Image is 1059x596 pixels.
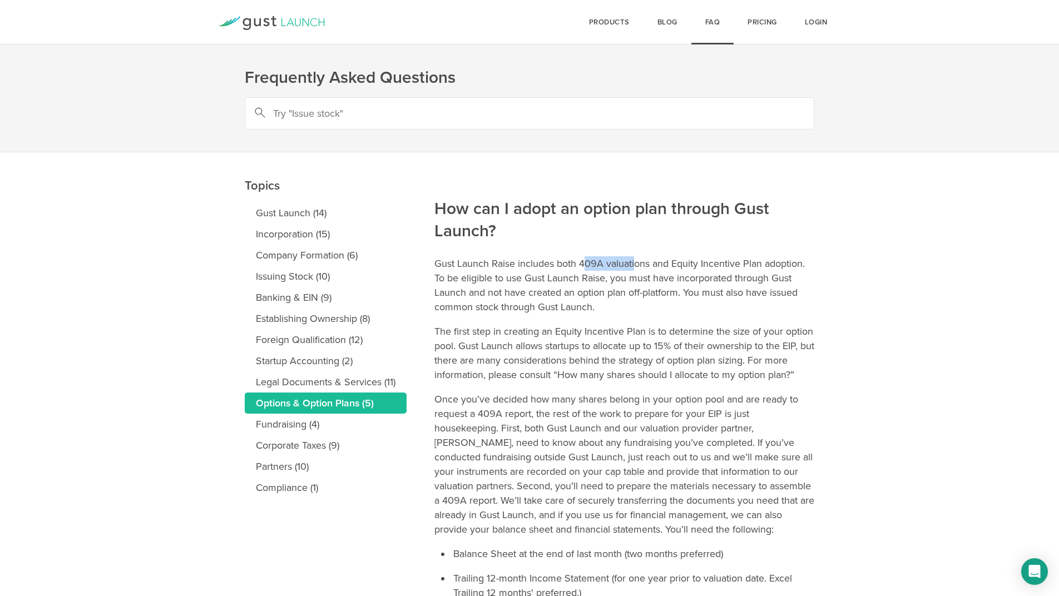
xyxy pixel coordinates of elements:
[245,97,814,130] input: Try "Issue stock"
[245,245,407,266] a: Company Formation (6)
[245,308,407,329] a: Establishing Ownership (8)
[245,393,407,414] a: Options & Option Plans (5)
[245,202,407,223] a: Gust Launch (14)
[1021,558,1048,585] div: Open Intercom Messenger
[434,392,814,537] p: Once you’ve decided how many shares belong in your option pool and are ready to request a 409A re...
[245,435,407,456] a: Corporate Taxes (9)
[245,100,407,197] h2: Topics
[434,123,814,242] h2: How can I adopt an option plan through Gust Launch?
[245,329,407,350] a: Foreign Qualification (12)
[245,371,407,393] a: Legal Documents & Services (11)
[245,223,407,245] a: Incorporation (15)
[245,477,407,498] a: Compliance (1)
[245,456,407,477] a: Partners (10)
[245,350,407,371] a: Startup Accounting (2)
[245,414,407,435] a: Fundraising (4)
[245,67,814,89] h1: Frequently Asked Questions
[245,266,407,287] a: Issuing Stock (10)
[434,256,814,314] p: Gust Launch Raise includes both 409A valuations and Equity Incentive Plan adoption. To be eligibl...
[451,547,814,561] li: Balance Sheet at the end of last month (two months preferred)
[434,324,814,382] p: The first step in creating an Equity Incentive Plan is to determine the size of your option pool....
[245,287,407,308] a: Banking & EIN (9)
